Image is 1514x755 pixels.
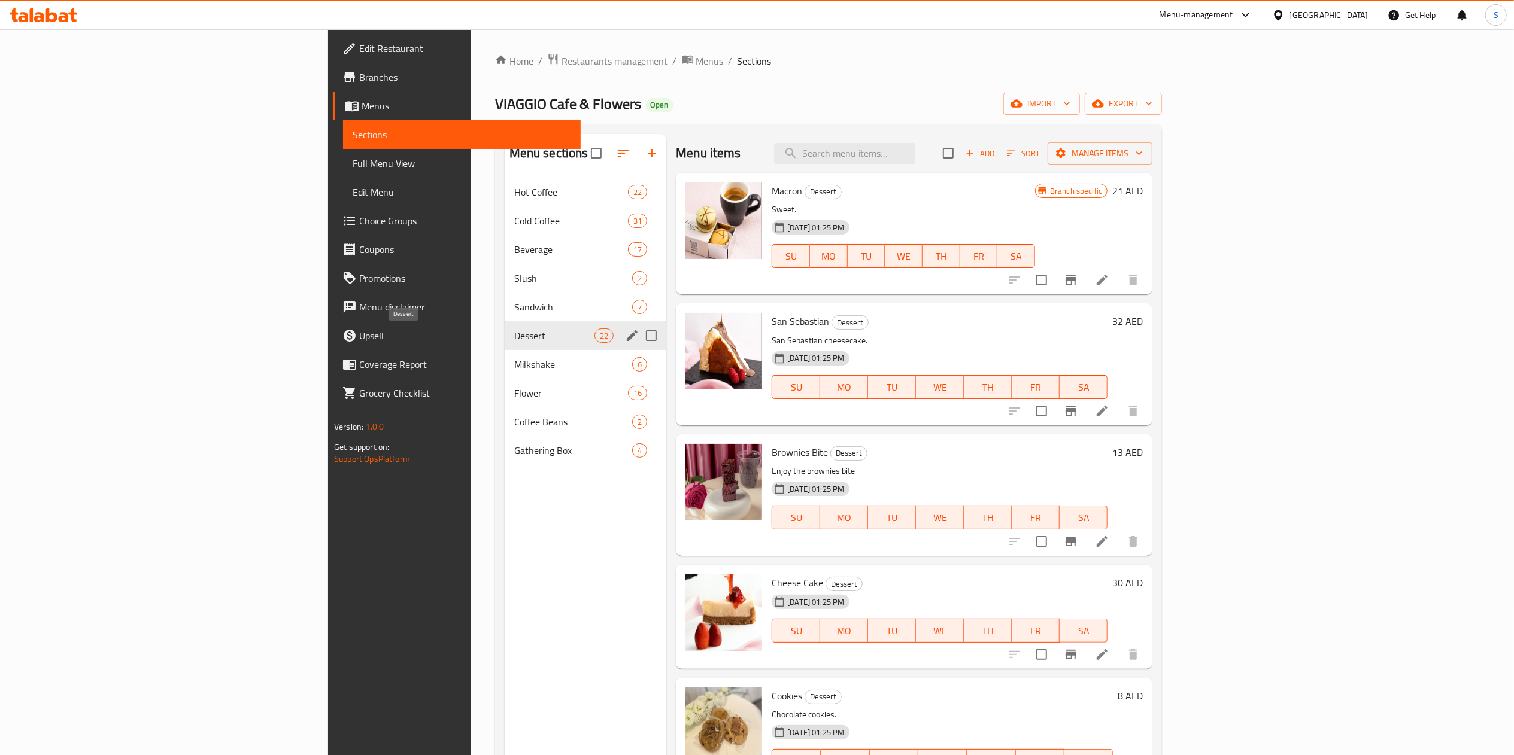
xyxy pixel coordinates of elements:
span: MO [815,248,843,265]
span: Add item [961,144,999,163]
span: Cold Coffee [514,214,628,228]
a: Choice Groups [333,206,581,235]
span: Manage items [1057,146,1143,161]
button: Branch-specific-item [1057,397,1085,425]
p: Sweet. [772,202,1035,217]
span: TU [852,248,881,265]
div: Flower16 [505,379,667,407]
span: TH [927,248,955,265]
button: import [1003,93,1080,115]
span: Macron [772,182,802,200]
span: 2 [633,416,647,428]
button: delete [1119,397,1148,425]
button: SA [1060,619,1108,643]
span: Sections [738,54,772,68]
a: Support.OpsPlatform [334,451,410,467]
span: Slush [514,271,633,285]
span: SU [777,622,815,640]
span: 6 [633,359,647,370]
span: Version: [334,419,363,434]
div: items [594,328,614,343]
span: Branches [359,70,571,84]
button: MO [810,244,848,268]
span: WE [921,622,959,640]
span: Menus [362,99,571,113]
a: Restaurants management [547,53,668,69]
button: SU [772,619,820,643]
span: Edit Menu [353,185,571,199]
span: 22 [629,187,647,198]
p: Chocolate cookies. [772,707,1113,722]
input: search [774,143,915,164]
button: delete [1119,527,1148,556]
div: Dessert22edit [505,321,667,350]
span: Hot Coffee [514,185,628,199]
span: SU [777,248,805,265]
div: Dessert [830,446,867,461]
span: TU [873,379,911,396]
div: [GEOGRAPHIC_DATA] [1290,8,1369,22]
h6: 13 AED [1112,444,1143,461]
span: TH [969,622,1007,640]
a: Branches [333,63,581,92]
span: Sort [1007,147,1040,160]
nav: Menu sections [505,173,667,470]
a: Grocery Checklist [333,379,581,407]
div: items [628,386,647,400]
div: Open [646,98,673,112]
span: Dessert [826,577,862,591]
span: SA [1064,509,1103,526]
span: export [1094,96,1152,111]
span: TH [969,379,1007,396]
div: items [632,300,647,314]
div: items [632,271,647,285]
nav: breadcrumb [495,53,1163,69]
button: FR [1012,375,1060,399]
button: MO [820,506,868,529]
span: 22 [595,330,613,342]
span: Dessert [514,328,594,343]
span: Coffee Beans [514,415,633,429]
button: Branch-specific-item [1057,266,1085,294]
a: Coupons [333,235,581,264]
span: Branch specific [1045,185,1107,197]
div: items [632,443,647,458]
span: Dessert [805,690,841,704]
button: SU [772,244,810,268]
span: Select to update [1029,529,1054,554]
button: TH [923,244,960,268]
span: SU [777,379,815,396]
button: Manage items [1048,142,1152,165]
span: Milkshake [514,357,633,372]
span: Edit Restaurant [359,41,571,56]
a: Edit menu item [1095,534,1109,549]
button: delete [1119,640,1148,669]
button: MO [820,375,868,399]
button: WE [916,375,964,399]
a: Promotions [333,264,581,293]
div: Sandwich7 [505,293,667,321]
div: items [628,185,647,199]
div: Gathering Box [514,443,633,458]
span: Get support on: [334,439,389,455]
span: [DATE] 01:25 PM [782,483,849,495]
a: Full Menu View [343,149,581,178]
button: TU [868,506,916,529]
span: 16 [629,388,647,399]
button: FR [1012,506,1060,529]
span: FR [965,248,993,265]
div: Dessert [832,315,869,330]
img: Macron [685,182,762,259]
button: SU [772,375,820,399]
span: Select all sections [584,141,609,166]
img: Brownies Bite [685,444,762,520]
span: VIAGGIO Cafe & Flowers [495,90,641,117]
button: TU [868,619,916,643]
span: TH [969,509,1007,526]
img: Cheese Cake [685,574,762,651]
div: Beverage17 [505,235,667,264]
span: [DATE] 01:25 PM [782,352,849,364]
div: Menu-management [1160,8,1233,22]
